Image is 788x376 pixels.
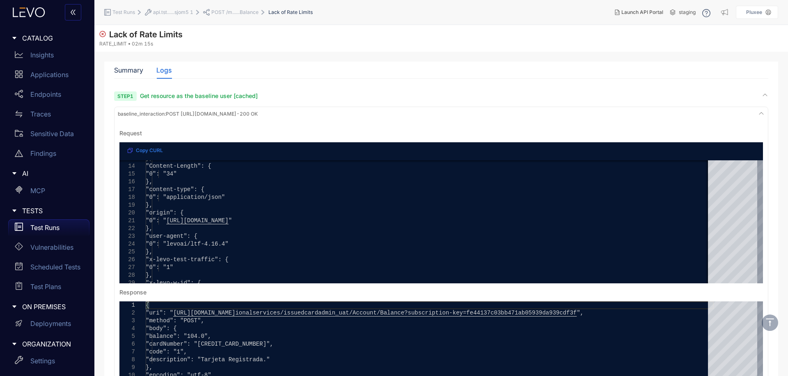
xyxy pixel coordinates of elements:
[8,86,89,106] a: Endpoints
[119,325,135,333] div: 4
[99,41,127,47] span: RATE_LIMIT
[8,125,89,145] a: Sensitive Data
[8,106,89,125] a: Traces
[112,9,135,15] span: Test Runs
[119,264,135,271] div: 27
[408,310,577,316] span: subscription-key=fe44137c03bb471ab05939da939cdf3f
[30,187,45,194] p: MCP
[11,35,17,41] span: caret-right
[146,248,153,255] span: },
[146,264,173,271] span: "0": "1"
[119,279,135,287] div: 29
[8,182,89,202] a: MCP
[119,256,135,264] div: 26
[146,325,177,332] span: "body": {
[119,217,135,225] div: 21
[11,341,17,347] span: caret-right
[22,34,83,42] span: CATALOG
[5,165,89,182] div: AI
[119,178,135,186] div: 16
[5,335,89,353] div: ORGANIZATION
[11,171,17,176] span: caret-right
[140,92,258,99] span: Get resource as the baseline user [cached]
[679,9,696,15] span: staging
[577,310,584,316] span: ",
[30,71,69,78] p: Applications
[146,194,225,201] span: "0": "application/json"
[119,130,142,137] div: Request
[119,162,135,170] div: 14
[119,301,135,309] div: 1
[119,333,135,340] div: 5
[119,232,135,240] div: 23
[153,9,193,15] span: api.tst......sjom5 1
[30,224,60,231] p: Test Runs
[8,316,89,335] a: Deployments
[146,202,153,208] span: },
[30,130,74,137] p: Sensitive Data
[119,317,135,325] div: 3
[146,280,201,286] span: "x-levo-w-id": {
[8,219,89,239] a: Test Runs
[119,194,135,201] div: 18
[173,310,235,316] span: [URL][DOMAIN_NAME]
[119,356,135,364] div: 8
[146,233,197,239] span: "user-agent": {
[119,248,135,256] div: 25
[146,310,173,316] span: "uri": "
[119,271,135,279] div: 28
[22,303,83,310] span: ON PREMISES
[70,9,76,16] span: double-left
[11,208,17,214] span: caret-right
[30,283,61,290] p: Test Plans
[746,9,762,15] p: Pluxee
[146,171,177,177] span: "0": "34"
[8,239,89,259] a: Vulnerabilities
[5,30,89,47] div: CATALOG
[119,170,135,178] div: 15
[146,186,204,193] span: "content-type": {
[146,349,187,355] span: "code": "1",
[146,364,153,371] span: },
[136,148,163,153] span: Copy CURL
[146,217,166,224] span: "0": "
[30,110,51,118] p: Traces
[146,225,153,232] span: },
[99,30,183,39] span: Lack of Rate Limits
[22,170,83,177] span: AI
[146,333,211,340] span: "balance": "104.0",
[132,41,153,47] span: 02m 15s
[30,51,54,59] p: Insights
[146,341,273,347] span: "cardNumber": "[CREDIT_CARD_NUMBER]",
[621,9,663,15] span: Launch API Portal
[211,9,259,15] span: POST /m......Balance
[30,244,73,251] p: Vulnerabilities
[30,357,55,365] p: Settings
[268,9,313,15] span: Lack of Rate Limits
[22,340,83,348] span: ORGANIZATION
[146,302,149,308] span: {
[114,91,137,101] span: Step 1
[114,66,143,74] div: Summary
[22,207,83,214] span: TESTS
[8,66,89,86] a: Applications
[118,111,258,117] span: POST [URL][DOMAIN_NAME] - 200 OK
[146,317,204,324] span: "method": "POST",
[119,201,135,209] div: 19
[119,209,135,217] div: 20
[146,256,229,263] span: "x-levo-test-traffic": {
[15,149,23,157] span: warning
[121,144,170,157] button: Copy CURL
[8,145,89,165] a: Findings
[30,91,61,98] p: Endpoints
[146,356,270,363] span: "description": "Tarjeta Registrada."
[156,66,172,74] div: Logs
[146,178,153,185] span: },
[8,353,89,372] a: Settings
[65,4,81,21] button: double-left
[146,241,229,247] span: "0": "levoai/ltf-4.16.4"
[166,217,228,224] span: [URL][DOMAIN_NAME]
[118,111,166,117] span: baseline_interaction :
[119,348,135,356] div: 7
